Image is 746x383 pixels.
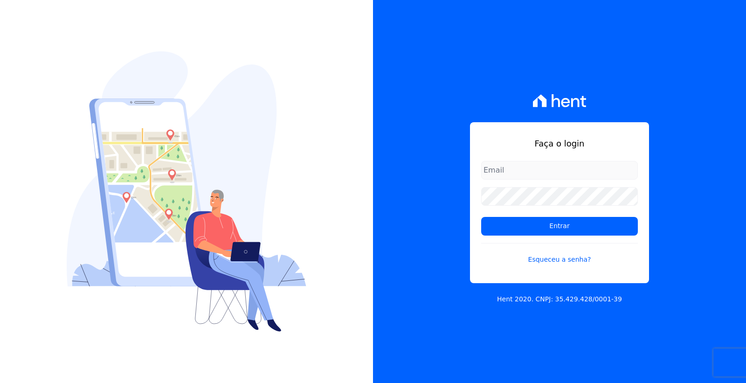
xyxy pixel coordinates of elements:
p: Hent 2020. CNPJ: 35.429.428/0001-39 [497,294,622,304]
input: Email [481,161,638,180]
img: Login [67,51,306,332]
a: Esqueceu a senha? [481,243,638,265]
h1: Faça o login [481,137,638,150]
input: Entrar [481,217,638,236]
